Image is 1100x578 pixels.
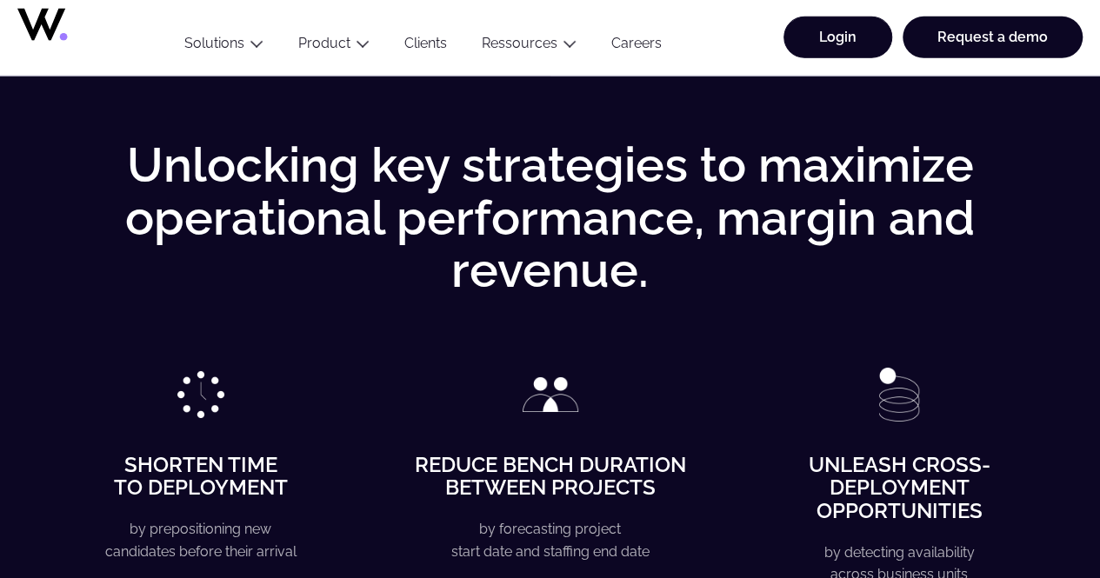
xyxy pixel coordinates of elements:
strong: to deployment [114,475,288,500]
iframe: Chatbot [985,463,1076,554]
strong: Unleash cross-deployment opportunities [809,452,990,523]
a: Clients [387,35,464,58]
button: Product [281,35,387,58]
a: Request a demo [903,17,1083,58]
strong: Reduce bench duration between projects [415,452,686,500]
h2: Unlocking key strategies to maximize operational performance, margin and revenue. [105,139,996,297]
a: Product [298,35,350,51]
a: Login [783,17,892,58]
button: Ressources [464,35,594,58]
button: Solutions [167,35,281,58]
a: Careers [594,35,679,58]
strong: Shorten time [124,452,277,477]
a: Ressources [482,35,557,51]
